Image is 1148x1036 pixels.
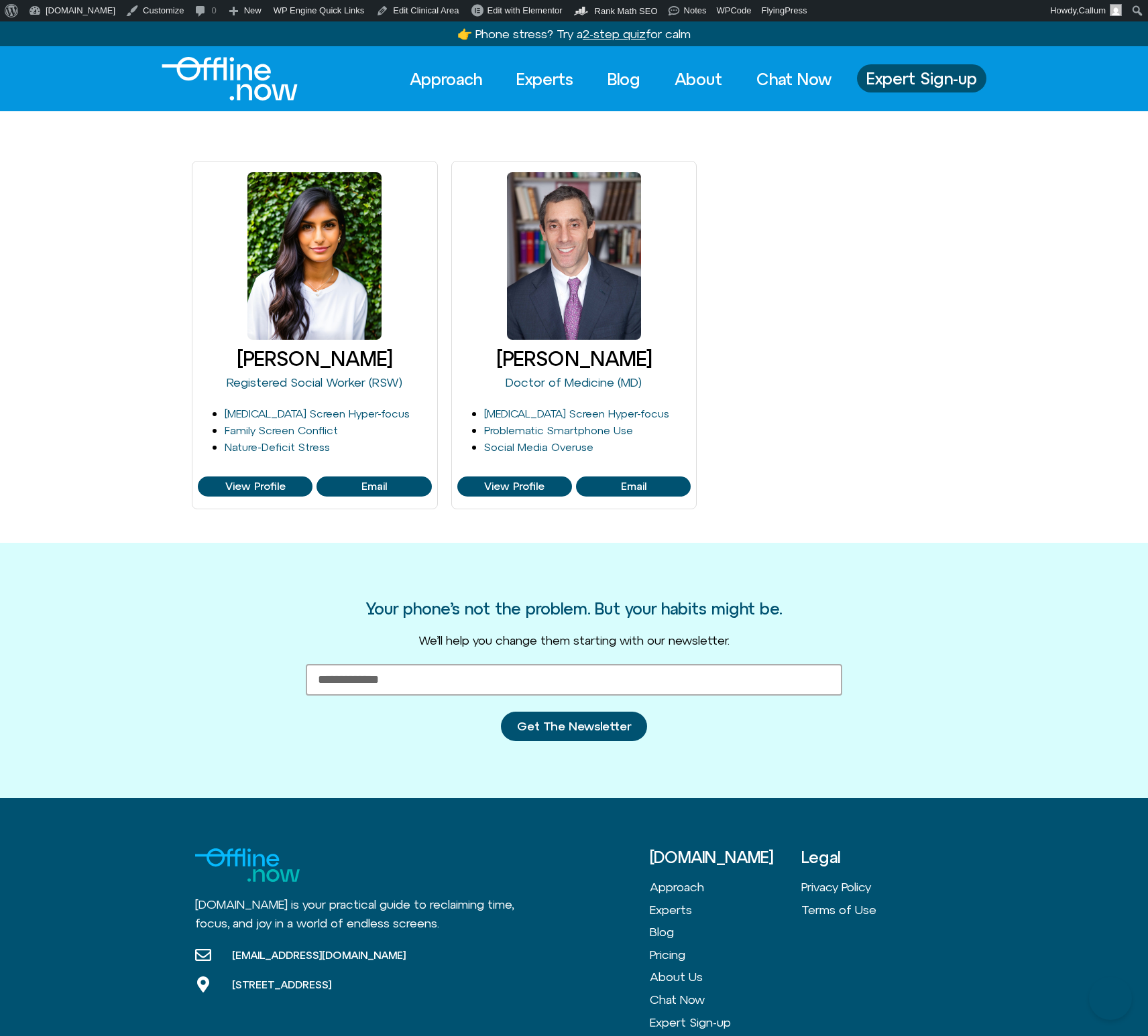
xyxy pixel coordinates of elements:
[225,480,286,493] span: View Profile
[744,64,844,94] a: Chat Now
[1089,977,1132,1020] iframe: Botpress
[366,600,782,617] h3: Your phone’s not the problem. But your habits might be.
[484,480,544,493] span: View Profile
[857,64,986,92] a: Expert Sign-up
[484,441,593,453] a: Social Media Overuse
[650,966,801,988] a: About Us
[801,876,953,921] nav: Menu
[195,976,406,992] a: [STREET_ADDRESS]
[457,348,691,370] h3: [PERSON_NAME]
[457,27,691,41] a: 👉 Phone stress? Try a2-step quizfor calm
[650,988,801,1011] a: Chat Now
[650,876,801,1033] nav: Menu
[484,407,669,419] a: [MEDICAL_DATA] Screen Hyper-focus
[595,6,658,16] span: Rank Math SEO
[595,64,652,94] a: Blog
[1079,5,1106,15] span: Callum
[576,476,691,497] a: View Profile of David Goldenberg
[227,375,402,389] a: Registered Social Worker (RSW)
[361,480,387,493] span: Email
[650,944,801,966] a: Pricing
[229,978,331,991] span: [STREET_ADDRESS]
[801,848,953,866] h3: Legal
[506,375,642,389] a: Doctor of Medicine (MD)
[517,720,631,733] span: Get The Newsletter
[650,848,801,866] h3: [DOMAIN_NAME]
[583,27,646,41] u: 2-step quiz
[621,480,646,493] span: Email
[501,712,647,741] button: Get The Newsletter
[198,476,312,497] a: View Profile of Harshi Sritharan
[418,633,730,647] span: We’ll help you change them starting with our newsletter.
[317,476,431,497] a: View Profile of Harshi Sritharan
[457,476,572,497] a: View Profile of David Goldenberg
[195,947,406,963] a: [EMAIL_ADDRESS][DOMAIN_NAME]
[229,948,406,962] span: [EMAIL_ADDRESS][DOMAIN_NAME]
[162,57,298,101] img: Offline.Now logo in white. Text of the words offline.now with a line going through the "O"
[225,441,330,453] a: Nature-Deficit Stress
[504,64,585,94] a: Experts
[225,407,410,419] a: [MEDICAL_DATA] Screen Hyper-focus
[195,897,514,931] span: [DOMAIN_NAME] is your practical guide to reclaiming time, focus, and joy in a world of endless sc...
[162,57,275,101] div: Logo
[650,876,801,899] a: Approach
[198,348,432,370] h3: [PERSON_NAME]
[663,64,734,94] a: About
[398,64,494,94] a: Approach
[487,5,563,15] span: Edit with Elementor
[801,899,953,921] a: Terms of Use
[650,921,801,944] a: Blog
[484,424,633,436] a: Problematic Smartphone Use
[650,1011,801,1034] a: Expert Sign-up
[801,876,953,899] a: Privacy Policy
[866,70,977,87] span: Expert Sign-up
[306,664,842,757] form: New Form
[398,64,844,94] nav: Menu
[225,424,338,436] a: Family Screen Conflict
[195,848,300,882] img: Logo for Offline.now with the text "Offline" in blue and "Now" in Green.
[650,899,801,921] a: Experts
